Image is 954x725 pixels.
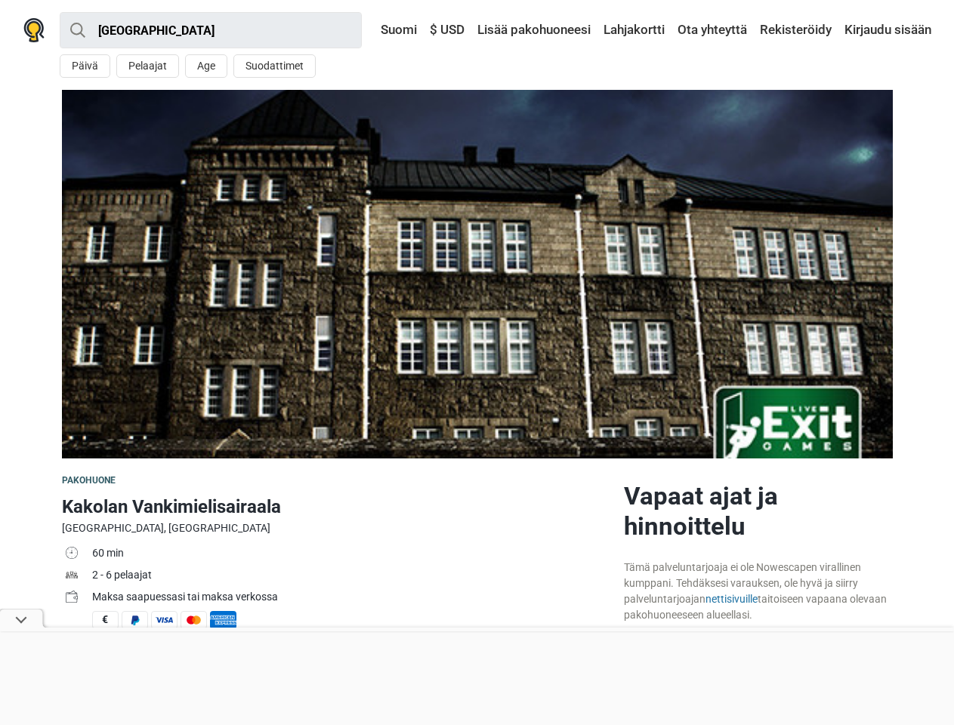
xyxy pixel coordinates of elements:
span: Pakohuone [62,475,116,486]
img: Suomi [370,25,381,35]
a: Suomi [366,17,421,44]
td: 60 min [92,544,612,566]
a: $ USD [426,17,468,44]
img: Kakolan Vankimielisairaala photo 1 [62,90,893,458]
button: Age [185,54,227,78]
div: Maksa saapuessasi tai maksa verkossa [92,589,612,605]
div: Tämä palveluntarjoaja ei ole Nowescapen virallinen kumppani. Tehdäksesi varauksen, ole hyvä ja si... [624,560,893,623]
span: Visa [151,611,178,629]
button: Pelaajat [116,54,179,78]
span: Käteinen [92,611,119,629]
a: Rekisteröidy [756,17,835,44]
div: [GEOGRAPHIC_DATA], [GEOGRAPHIC_DATA] [62,520,612,536]
h1: Kakolan Vankimielisairaala [62,493,612,520]
a: Kirjaudu sisään [841,17,931,44]
button: Päivä [60,54,110,78]
a: Lahjakortti [600,17,668,44]
iframe: Advertisement [97,631,857,725]
a: Lisää pakohuoneesi [474,17,594,44]
a: Ota yhteyttä [674,17,751,44]
span: MasterCard [181,611,207,629]
h2: Vapaat ajat ja hinnoittelu [624,481,893,541]
span: American Express [210,611,236,629]
button: Suodattimet [233,54,316,78]
span: PayPal [122,611,148,629]
input: kokeile “London” [60,12,362,48]
a: nettisivuille [705,593,758,605]
img: Nowescape logo [23,18,45,42]
td: 2 - 6 pelaajat [92,566,612,588]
